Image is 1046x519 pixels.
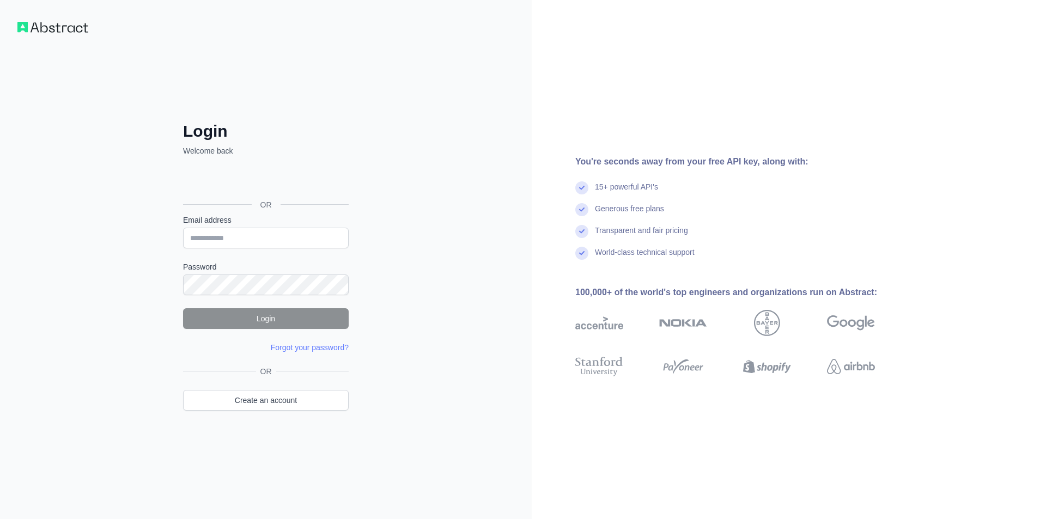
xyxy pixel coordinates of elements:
[595,225,688,247] div: Transparent and fair pricing
[575,355,623,378] img: stanford university
[575,203,588,216] img: check mark
[183,390,349,411] a: Create an account
[183,308,349,329] button: Login
[575,155,910,168] div: You're seconds away from your free API key, along with:
[256,366,276,377] span: OR
[659,310,707,336] img: nokia
[743,355,791,378] img: shopify
[575,225,588,238] img: check mark
[827,310,875,336] img: google
[595,247,695,268] div: World-class technical support
[17,22,88,33] img: Workflow
[178,168,352,192] iframe: Google ile Oturum Açma Düğmesi
[183,121,349,141] h2: Login
[575,286,910,299] div: 100,000+ of the world's top engineers and organizations run on Abstract:
[183,215,349,225] label: Email address
[754,310,780,336] img: bayer
[595,203,664,225] div: Generous free plans
[659,355,707,378] img: payoneer
[575,181,588,194] img: check mark
[575,310,623,336] img: accenture
[183,261,349,272] label: Password
[595,181,658,203] div: 15+ powerful API's
[575,247,588,260] img: check mark
[827,355,875,378] img: airbnb
[183,145,349,156] p: Welcome back
[271,343,349,352] a: Forgot your password?
[252,199,281,210] span: OR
